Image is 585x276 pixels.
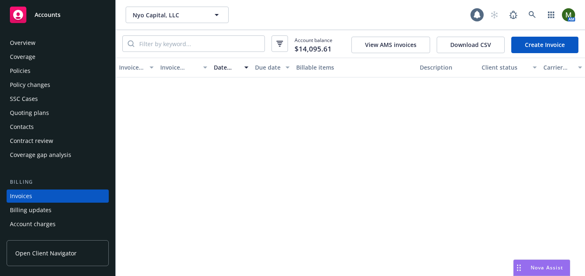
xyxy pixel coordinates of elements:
[486,7,503,23] a: Start snowing
[128,40,134,47] svg: Search
[10,36,35,49] div: Overview
[116,58,157,77] button: Invoice ID
[35,12,61,18] span: Accounts
[478,58,540,77] button: Client status
[7,64,109,77] a: Policies
[420,63,475,72] div: Description
[511,37,578,53] a: Create Invoice
[437,37,505,53] button: Download CSV
[214,63,239,72] div: Date issued
[7,92,109,105] a: SSC Cases
[7,218,109,231] a: Account charges
[10,134,53,147] div: Contract review
[7,106,109,119] a: Quoting plans
[417,58,478,77] button: Description
[119,63,145,72] div: Invoice ID
[524,7,541,23] a: Search
[7,134,109,147] a: Contract review
[10,189,32,203] div: Invoices
[10,232,58,245] div: Installment plans
[7,178,109,186] div: Billing
[543,63,573,72] div: Carrier status
[133,11,204,19] span: Nyo Capital, LLC
[296,63,413,72] div: Billable items
[10,148,71,161] div: Coverage gap analysis
[10,64,30,77] div: Policies
[7,148,109,161] a: Coverage gap analysis
[126,7,229,23] button: Nyo Capital, LLC
[514,260,524,276] div: Drag to move
[351,37,430,53] button: View AMS invoices
[531,264,563,271] span: Nova Assist
[160,63,198,72] div: Invoice amount
[15,249,77,257] span: Open Client Navigator
[7,232,109,245] a: Installment plans
[7,120,109,133] a: Contacts
[7,189,109,203] a: Invoices
[543,7,559,23] a: Switch app
[7,78,109,91] a: Policy changes
[7,50,109,63] a: Coverage
[10,92,38,105] div: SSC Cases
[505,7,522,23] a: Report a Bug
[10,50,35,63] div: Coverage
[10,203,51,217] div: Billing updates
[255,63,281,72] div: Due date
[157,58,211,77] button: Invoice amount
[10,218,56,231] div: Account charges
[7,3,109,26] a: Accounts
[10,78,50,91] div: Policy changes
[295,44,332,54] span: $14,095.61
[513,260,570,276] button: Nova Assist
[482,63,528,72] div: Client status
[295,37,332,51] span: Account balance
[134,36,264,51] input: Filter by keyword...
[10,120,34,133] div: Contacts
[10,106,49,119] div: Quoting plans
[252,58,293,77] button: Due date
[293,58,417,77] button: Billable items
[7,203,109,217] a: Billing updates
[7,36,109,49] a: Overview
[211,58,252,77] button: Date issued
[562,8,575,21] img: photo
